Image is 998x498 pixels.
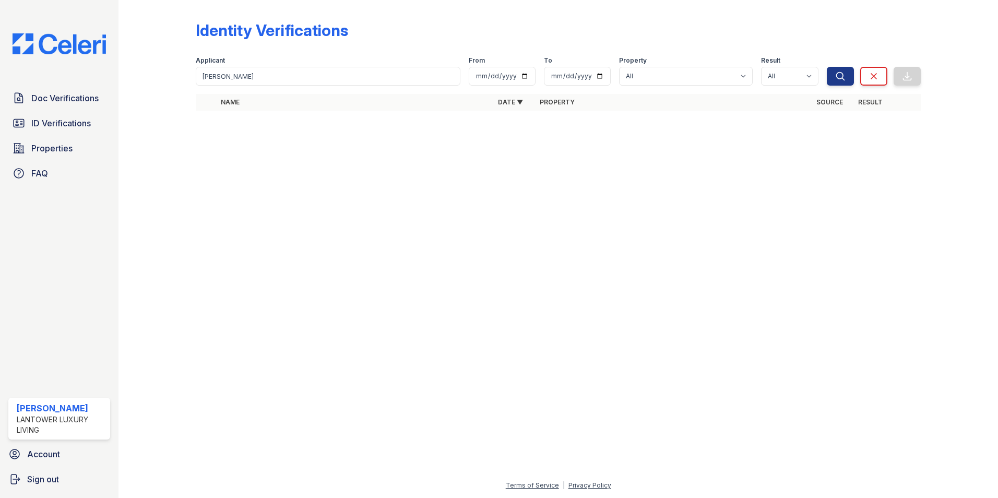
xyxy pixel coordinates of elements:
span: Sign out [27,473,59,485]
div: Lantower Luxury Living [17,414,106,435]
span: ID Verifications [31,117,91,129]
label: From [469,56,485,65]
a: Property [540,98,575,106]
a: ID Verifications [8,113,110,134]
label: Applicant [196,56,225,65]
label: Property [619,56,647,65]
div: Identity Verifications [196,21,348,40]
a: Account [4,444,114,465]
span: Doc Verifications [31,92,99,104]
a: Privacy Policy [568,481,611,489]
span: Properties [31,142,73,155]
a: Doc Verifications [8,88,110,109]
a: FAQ [8,163,110,184]
label: To [544,56,552,65]
div: [PERSON_NAME] [17,402,106,414]
img: CE_Logo_Blue-a8612792a0a2168367f1c8372b55b34899dd931a85d93a1a3d3e32e68fde9ad4.png [4,33,114,54]
span: Account [27,448,60,460]
label: Result [761,56,780,65]
div: | [563,481,565,489]
a: Name [221,98,240,106]
a: Date ▼ [498,98,523,106]
input: Search by name or phone number [196,67,460,86]
a: Terms of Service [506,481,559,489]
a: Source [816,98,843,106]
span: FAQ [31,167,48,180]
a: Sign out [4,469,114,490]
a: Properties [8,138,110,159]
a: Result [858,98,883,106]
